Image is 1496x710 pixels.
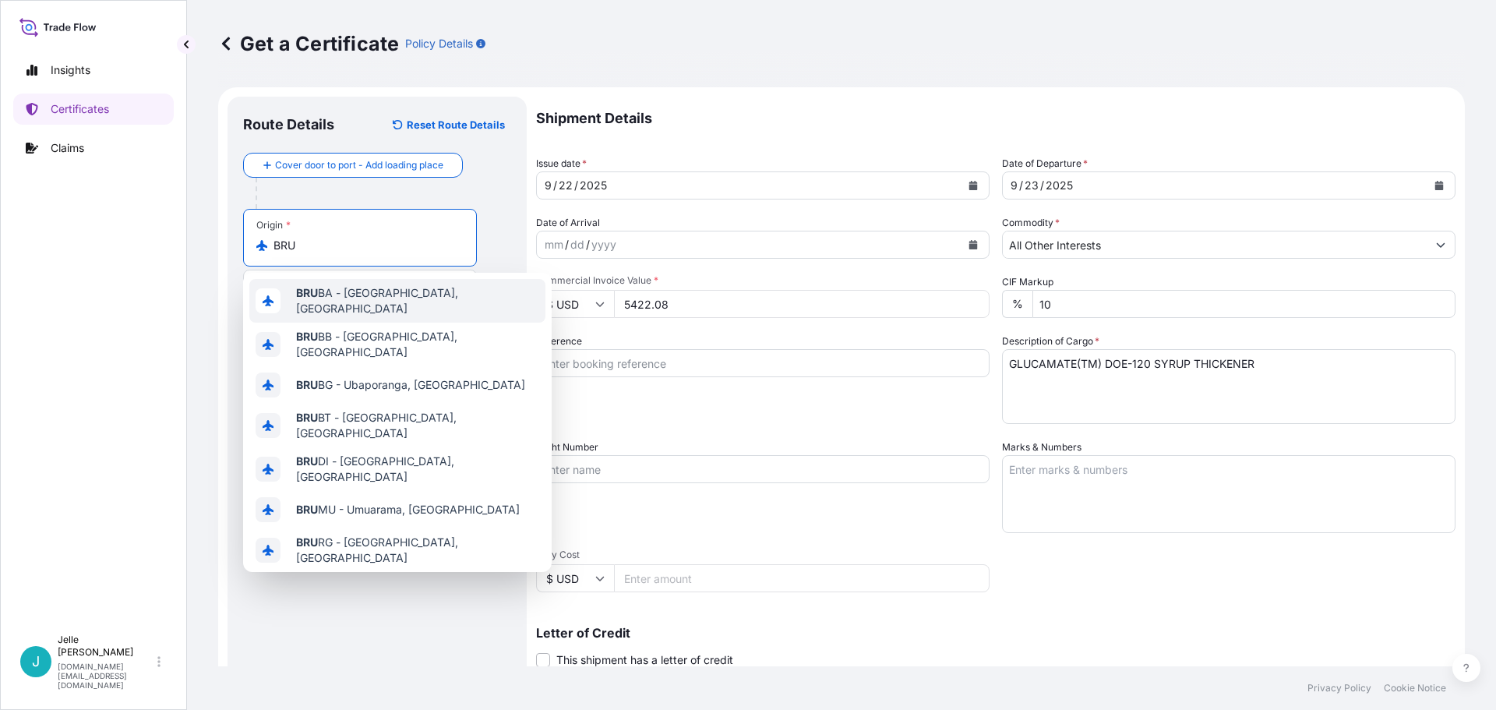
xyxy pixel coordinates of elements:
[296,329,539,360] span: BB - [GEOGRAPHIC_DATA], [GEOGRAPHIC_DATA]
[556,652,733,668] span: This shipment has a letter of credit
[296,502,520,517] span: MU - Umuarama, [GEOGRAPHIC_DATA]
[296,330,318,343] b: BRU
[1002,334,1099,349] label: Description of Cargo
[1002,156,1088,171] span: Date of Departure
[543,176,553,195] div: month,
[1009,176,1019,195] div: month,
[536,215,600,231] span: Date of Arrival
[614,290,990,318] input: Enter amount
[569,235,586,254] div: day,
[536,334,582,349] label: Reference
[296,454,539,485] span: DI - [GEOGRAPHIC_DATA], [GEOGRAPHIC_DATA]
[578,176,609,195] div: year,
[586,235,590,254] div: /
[58,662,154,690] p: [DOMAIN_NAME][EMAIL_ADDRESS][DOMAIN_NAME]
[557,176,574,195] div: day,
[1002,274,1053,290] label: CIF Markup
[51,101,109,117] p: Certificates
[296,378,318,391] b: BRU
[407,117,505,132] p: Reset Route Details
[1023,176,1040,195] div: day,
[961,173,986,198] button: Calendar
[1032,290,1455,318] input: Enter percentage between 0 and 24%
[51,62,90,78] p: Insights
[1002,290,1032,318] div: %
[243,270,477,298] input: Text to appear on certificate
[1044,176,1074,195] div: year,
[296,286,318,299] b: BRU
[296,410,539,441] span: BT - [GEOGRAPHIC_DATA], [GEOGRAPHIC_DATA]
[1019,176,1023,195] div: /
[296,411,318,424] b: BRU
[536,156,587,171] span: Issue date
[32,654,40,669] span: J
[1002,215,1060,231] label: Commodity
[1040,176,1044,195] div: /
[961,232,986,257] button: Calendar
[296,535,539,566] span: RG - [GEOGRAPHIC_DATA], [GEOGRAPHIC_DATA]
[536,440,598,455] label: Flight Number
[614,564,990,592] input: Enter amount
[296,454,318,468] b: BRU
[58,634,154,659] p: Jelle [PERSON_NAME]
[1307,682,1371,694] p: Privacy Policy
[536,274,990,287] span: Commercial Invoice Value
[243,273,552,572] div: Show suggestions
[536,549,990,561] span: Duty Cost
[275,157,443,173] span: Cover door to port - Add loading place
[296,535,318,549] b: BRU
[1427,173,1452,198] button: Calendar
[243,115,334,134] p: Route Details
[536,455,990,483] input: Enter name
[218,31,399,56] p: Get a Certificate
[553,176,557,195] div: /
[536,627,1455,639] p: Letter of Credit
[543,235,565,254] div: month,
[1003,231,1427,259] input: Type to search commodity
[590,235,618,254] div: year,
[1002,440,1081,455] label: Marks & Numbers
[536,97,1455,140] p: Shipment Details
[1384,682,1446,694] p: Cookie Notice
[296,285,539,316] span: BA - [GEOGRAPHIC_DATA], [GEOGRAPHIC_DATA]
[296,377,525,393] span: BG - Ubaporanga, [GEOGRAPHIC_DATA]
[51,140,84,156] p: Claims
[256,219,291,231] div: Origin
[565,235,569,254] div: /
[574,176,578,195] div: /
[296,503,318,516] b: BRU
[1427,231,1455,259] button: Show suggestions
[536,349,990,377] input: Enter booking reference
[405,36,473,51] p: Policy Details
[273,238,457,253] input: Origin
